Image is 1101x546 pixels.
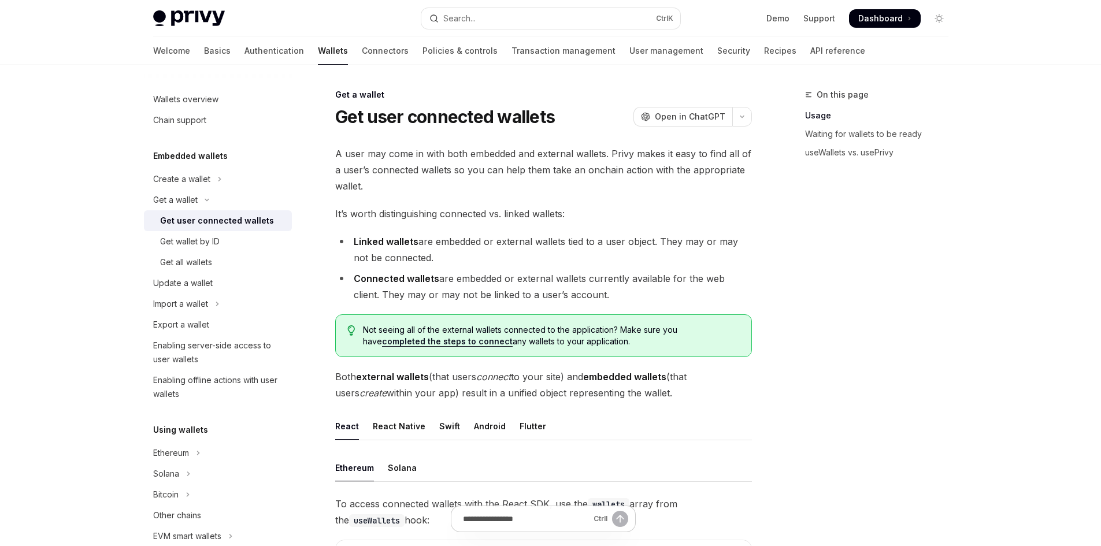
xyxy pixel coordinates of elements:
button: Toggle Solana section [144,463,292,484]
h5: Using wallets [153,423,208,437]
a: Policies & controls [422,37,498,65]
span: To access connected wallets with the React SDK, use the array from the hook: [335,496,752,528]
div: Swift [439,413,460,440]
span: Ctrl K [656,14,673,23]
div: Enabling offline actions with user wallets [153,373,285,401]
h5: Embedded wallets [153,149,228,163]
strong: Linked wallets [354,236,418,247]
button: Toggle Bitcoin section [144,484,292,505]
div: Bitcoin [153,488,179,502]
a: Other chains [144,505,292,526]
a: Support [803,13,835,24]
div: Solana [153,467,179,481]
svg: Tip [347,325,355,336]
div: Export a wallet [153,318,209,332]
div: Search... [443,12,476,25]
button: Toggle dark mode [930,9,948,28]
li: are embedded or external wallets currently available for the web client. They may or may not be l... [335,270,752,303]
a: Welcome [153,37,190,65]
button: Toggle Get a wallet section [144,190,292,210]
div: React Native [373,413,425,440]
div: Get wallet by ID [160,235,220,248]
span: Both (that users to your site) and (that users within your app) result in a unified object repres... [335,369,752,401]
div: EVM smart wallets [153,529,221,543]
div: Ethereum [153,446,189,460]
span: It’s worth distinguishing connected vs. linked wallets: [335,206,752,222]
a: Wallets overview [144,89,292,110]
button: Send message [612,511,628,527]
h1: Get user connected wallets [335,106,555,127]
a: Enabling server-side access to user wallets [144,335,292,370]
a: Update a wallet [144,273,292,294]
a: Get all wallets [144,252,292,273]
div: Get user connected wallets [160,214,274,228]
button: Open search [421,8,680,29]
strong: Connected wallets [354,273,439,284]
em: create [359,387,387,399]
span: A user may come in with both embedded and external wallets. Privy makes it easy to find all of a ... [335,146,752,194]
button: Open in ChatGPT [633,107,732,127]
div: Get all wallets [160,255,212,269]
a: Enabling offline actions with user wallets [144,370,292,404]
a: Demo [766,13,789,24]
a: Export a wallet [144,314,292,335]
a: Waiting for wallets to be ready [805,125,958,143]
img: light logo [153,10,225,27]
a: Usage [805,106,958,125]
div: Ethereum [335,454,374,481]
div: Flutter [520,413,546,440]
div: Import a wallet [153,297,208,311]
a: Basics [204,37,231,65]
div: Enabling server-side access to user wallets [153,339,285,366]
a: Dashboard [849,9,921,28]
a: Authentication [244,37,304,65]
a: User management [629,37,703,65]
a: Wallets [318,37,348,65]
span: Open in ChatGPT [655,111,725,122]
div: React [335,413,359,440]
input: Ask a question... [463,506,589,532]
span: On this page [817,88,869,102]
code: wallets [588,498,629,511]
a: Recipes [764,37,796,65]
div: Wallets overview [153,92,218,106]
div: Update a wallet [153,276,213,290]
span: Not seeing all of the external wallets connected to the application? Make sure you have any walle... [363,324,739,347]
span: Dashboard [858,13,903,24]
button: Toggle Ethereum section [144,443,292,463]
strong: embedded wallets [583,371,666,382]
a: API reference [810,37,865,65]
a: Security [717,37,750,65]
a: Transaction management [511,37,616,65]
li: are embedded or external wallets tied to a user object. They may or may not be connected. [335,233,752,266]
div: Solana [388,454,417,481]
em: connect [476,371,511,382]
div: Chain support [153,113,206,127]
a: Get wallet by ID [144,231,292,252]
strong: external wallets [356,371,429,382]
div: Other chains [153,508,201,522]
div: Get a wallet [335,89,752,101]
div: Android [474,413,506,440]
button: Toggle Import a wallet section [144,294,292,314]
a: Get user connected wallets [144,210,292,231]
button: Toggle Create a wallet section [144,169,292,190]
a: useWallets vs. usePrivy [805,143,958,162]
div: Get a wallet [153,193,198,207]
div: Create a wallet [153,172,210,186]
a: completed the steps to connect [382,336,513,347]
a: Chain support [144,110,292,131]
a: Connectors [362,37,409,65]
